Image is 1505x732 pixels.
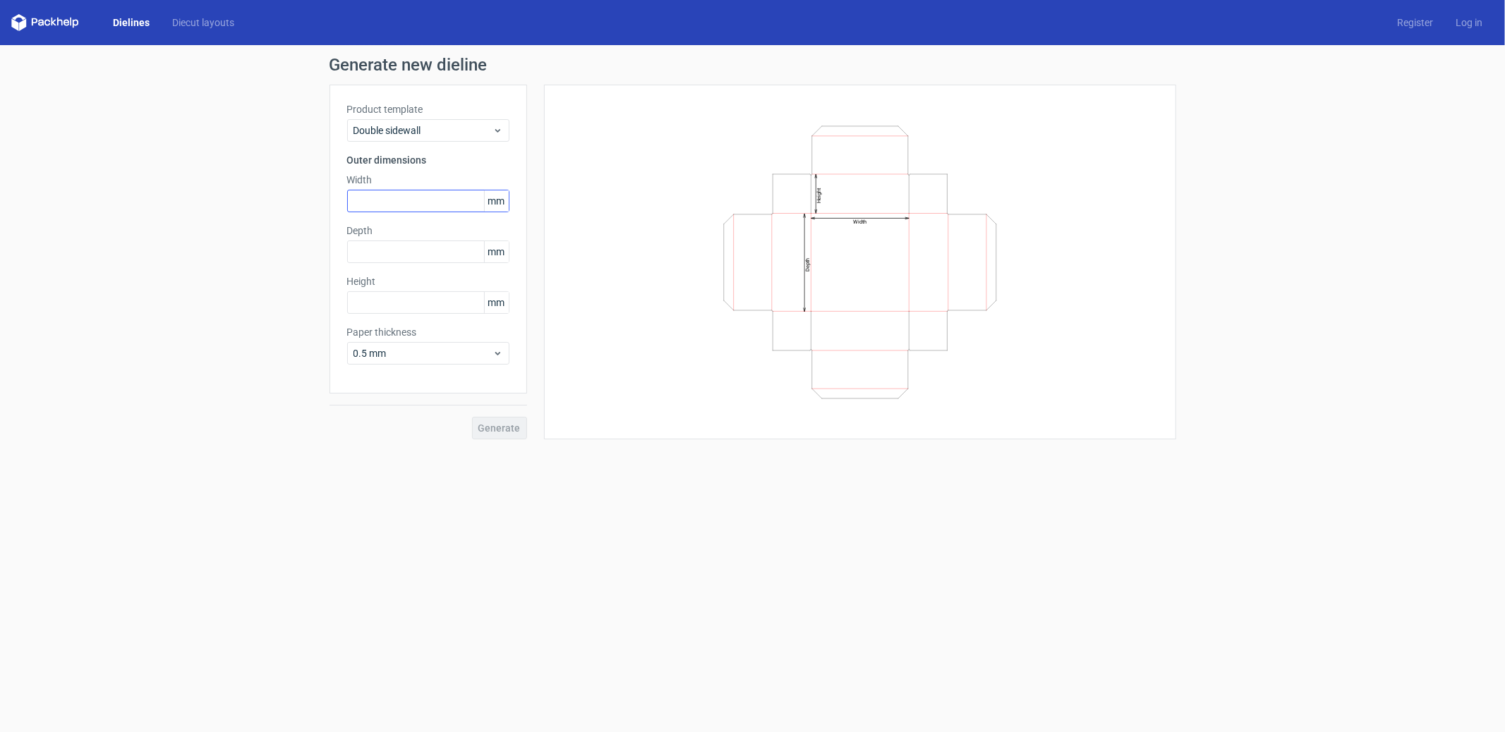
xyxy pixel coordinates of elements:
text: Width [853,219,866,225]
a: Register [1386,16,1444,30]
label: Height [347,274,509,288]
span: mm [484,241,509,262]
label: Product template [347,102,509,116]
span: 0.5 mm [353,346,492,360]
a: Log in [1444,16,1494,30]
span: mm [484,190,509,212]
span: mm [484,292,509,313]
text: Depth [804,257,811,271]
h3: Outer dimensions [347,153,509,167]
h1: Generate new dieline [330,56,1176,73]
text: Height [816,188,822,203]
a: Diecut layouts [161,16,246,30]
label: Paper thickness [347,325,509,339]
span: Double sidewall [353,123,492,138]
label: Depth [347,224,509,238]
label: Width [347,173,509,187]
a: Dielines [102,16,161,30]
